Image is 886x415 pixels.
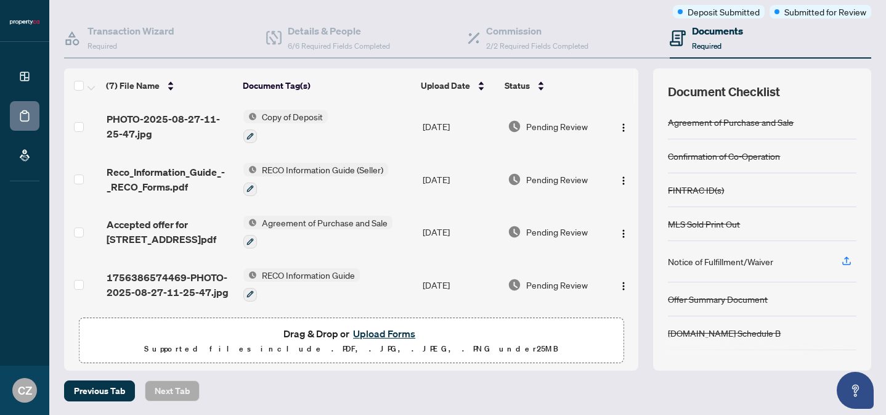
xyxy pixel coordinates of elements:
[74,381,125,401] span: Previous Tab
[508,278,521,292] img: Document Status
[614,117,633,136] button: Logo
[668,292,768,306] div: Offer Summary Document
[243,110,257,123] img: Status Icon
[668,83,780,101] span: Document Checklist
[418,258,503,311] td: [DATE]
[619,176,628,186] img: Logo
[692,23,743,38] h4: Documents
[107,270,234,300] span: 1756386574469-PHOTO-2025-08-27-11-25-47.jpg
[106,79,160,92] span: (7) File Name
[64,380,135,401] button: Previous Tab
[87,23,174,38] h4: Transaction Wizard
[486,41,588,51] span: 2/2 Required Fields Completed
[107,165,234,194] span: Reco_Information_Guide_-_RECO_Forms.pdf
[526,225,588,239] span: Pending Review
[526,173,588,186] span: Pending Review
[526,278,588,292] span: Pending Review
[257,110,328,123] span: Copy of Deposit
[505,79,530,92] span: Status
[243,163,257,176] img: Status Icon
[257,216,392,229] span: Agreement of Purchase and Sale
[668,115,794,129] div: Agreement of Purchase and Sale
[668,255,773,268] div: Notice of Fulfillment/Waiver
[619,123,628,133] img: Logo
[837,372,874,409] button: Open asap
[418,153,503,206] td: [DATE]
[79,318,623,364] span: Drag & Drop orUpload FormsSupported files include .PDF, .JPG, .JPEG, .PNG under25MB
[619,281,628,291] img: Logo
[784,5,866,18] span: Submitted for Review
[619,229,628,239] img: Logo
[486,23,588,38] h4: Commission
[257,268,360,282] span: RECO Information Guide
[614,170,633,189] button: Logo
[10,18,39,26] img: logo
[614,222,633,242] button: Logo
[243,216,257,229] img: Status Icon
[243,163,388,196] button: Status IconRECO Information Guide (Seller)
[668,326,781,340] div: [DOMAIN_NAME] Schedule B
[668,217,740,231] div: MLS Sold Print Out
[243,216,392,249] button: Status IconAgreement of Purchase and Sale
[107,112,234,141] span: PHOTO-2025-08-27-11-25-47.jpg
[668,149,780,163] div: Confirmation of Co-Operation
[87,41,117,51] span: Required
[526,120,588,133] span: Pending Review
[101,68,238,103] th: (7) File Name
[508,120,521,133] img: Document Status
[243,268,257,282] img: Status Icon
[257,163,388,176] span: RECO Information Guide (Seller)
[288,41,390,51] span: 6/6 Required Fields Completed
[349,326,419,342] button: Upload Forms
[688,5,760,18] span: Deposit Submitted
[145,380,200,401] button: Next Tab
[288,23,390,38] h4: Details & People
[283,326,419,342] span: Drag & Drop or
[614,275,633,295] button: Logo
[243,268,360,302] button: Status IconRECO Information Guide
[238,68,416,103] th: Document Tag(s)
[418,206,503,259] td: [DATE]
[668,183,724,197] div: FINTRAC ID(s)
[692,41,721,51] span: Required
[107,217,234,247] span: Accepted offer for [STREET_ADDRESS]pdf
[508,225,521,239] img: Document Status
[416,68,500,103] th: Upload Date
[18,382,32,399] span: CZ
[87,342,616,356] p: Supported files include .PDF, .JPG, .JPEG, .PNG under 25 MB
[500,68,605,103] th: Status
[508,173,521,186] img: Document Status
[243,110,328,143] button: Status IconCopy of Deposit
[418,100,503,153] td: [DATE]
[421,79,470,92] span: Upload Date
